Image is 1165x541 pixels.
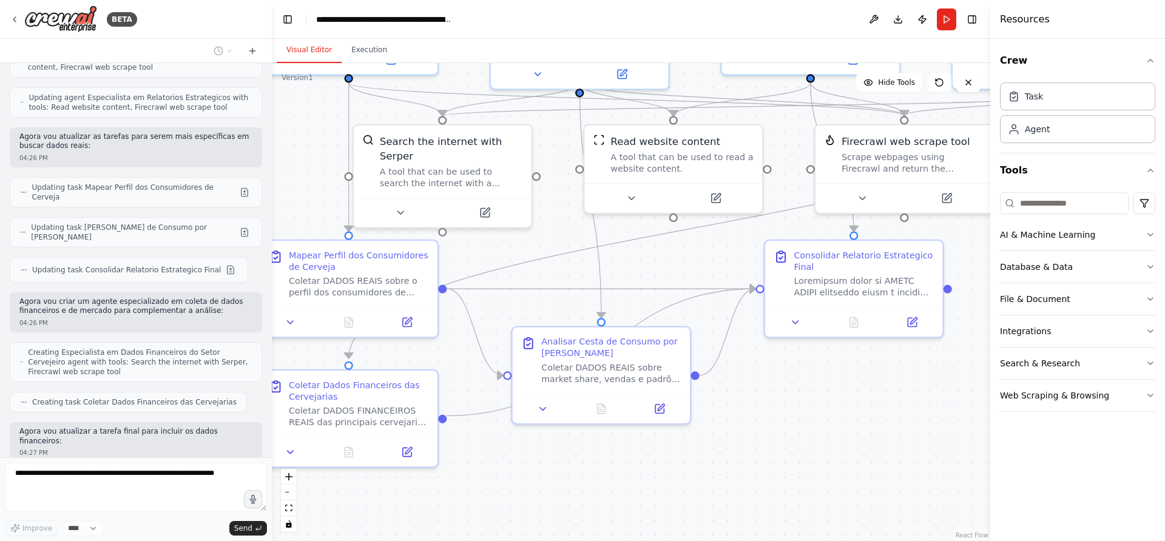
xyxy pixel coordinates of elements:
[362,134,374,146] img: SerperDevTool
[435,97,1048,116] g: Edge from d980c36a-5ad0-49fd-babc-d8989c6494ad to b7bd3b44-0c96-45e4-a284-bc09e9e5d87b
[1000,187,1155,422] div: Tools
[32,265,221,275] span: Updating task Consolidar Relatorio Estrategico Final
[794,275,934,298] div: Loremipsum dolor si AMETC ADIPI elitseddo eiusm t incidid utlaboreet doloremagn al en adminimve q...
[209,44,238,58] button: Switch to previous chat
[19,132,252,151] p: Agora vou atualizar as tarefas para serem mais específicas em buscar dados reais:
[1025,90,1043,102] div: Task
[22,523,52,533] span: Improve
[675,190,756,207] button: Open in side panel
[19,448,252,457] div: 04:27 PM
[610,152,753,175] div: A tool that can be used to read a website content.
[1000,380,1155,411] button: Web Scraping & Browsing
[353,124,533,228] div: SerperDevToolSearch the internet with SerperA tool that can be used to search the internet with a...
[5,520,58,536] button: Improve
[289,405,429,428] div: Coletar DADOS FINANCEIROS REAIS das principais cervejarias do [GEOGRAPHIC_DATA] através de fontes...
[583,124,763,214] div: ScrapeWebsiteToolRead website contentA tool that can be used to read a website content.
[1000,12,1050,27] h4: Resources
[447,281,755,423] g: Edge from cda56fd0-09a4-4773-be39-3678d026c643 to 4d601fb0-5b39-45ad-a46c-98b94c37f1b2
[541,362,681,385] div: Coletar DADOS REAIS sobre market share, vendas e padrões de consumo por marca de cerveja no [GEOG...
[763,240,944,338] div: Consolidar Relatorio Estrategico FinalLoremipsum dolor si AMETC ADIPI elitseddo eiusm t incidid u...
[1000,44,1155,78] button: Crew
[342,83,356,232] g: Edge from c36b3cdd-f593-4072-b4d5-75acb19e0952 to 6db24541-2e51-4c57-98d8-84b73f6a4dc9
[279,11,296,28] button: Hide left sidebar
[956,532,988,539] a: React Flow attribution
[28,348,252,377] span: Creating Especialista em Dados Financeiros do Setor Cervejeiro agent with tools: Search the inter...
[342,97,1048,358] g: Edge from d980c36a-5ad0-49fd-babc-d8989c6494ad to cda56fd0-09a4-4773-be39-3678d026c643
[856,73,922,92] button: Hide Tools
[572,83,608,318] g: Edge from 1d601859-0059-4b61-9154-9f76633c8807 to 336c4f26-a022-4fc1-b688-621e4e982265
[1000,251,1155,283] button: Database & Data
[342,83,450,116] g: Edge from c36b3cdd-f593-4072-b4d5-75acb19e0952 to b7bd3b44-0c96-45e4-a284-bc09e9e5d87b
[277,38,342,63] button: Visual Editor
[1000,315,1155,347] button: Integrations
[887,314,937,331] button: Open in side panel
[19,318,252,328] div: 04:26 PM
[229,521,267,536] button: Send
[380,134,522,163] div: Search the internet with Serper
[447,281,503,382] g: Edge from 6db24541-2e51-4c57-98d8-84b73f6a4dc9 to 336c4f26-a022-4fc1-b688-621e4e982265
[541,336,681,359] div: Analisar Cesta de Consumo por [PERSON_NAME]
[897,97,1048,116] g: Edge from d980c36a-5ad0-49fd-babc-d8989c6494ad to f841cf05-a0a6-4ec7-ae2a-201705d892d1
[107,12,137,27] div: BETA
[243,44,262,58] button: Start a new chat
[281,469,297,532] div: React Flow controls
[964,11,981,28] button: Hide right sidebar
[382,314,432,331] button: Open in side panel
[5,463,267,511] textarea: To enrich screen reader interactions, please activate Accessibility in Grammarly extension settings
[31,223,235,242] span: Updating task [PERSON_NAME] de Consumo por [PERSON_NAME]
[234,523,252,533] span: Send
[824,134,836,146] img: FirecrawlScrapeWebsiteTool
[511,326,691,425] div: Analisar Cesta de Consumo por [PERSON_NAME]Coletar DADOS REAIS sobre market share, vendas e padrõ...
[32,183,235,202] span: Updating task Mapear Perfil dos Consumidores de Cerveja
[1025,123,1050,135] div: Agent
[258,240,439,338] div: Mapear Perfil dos Consumidores de CervejaColetar DADOS REAIS sobre o perfil dos consumidores de c...
[289,275,429,298] div: Coletar DADOS REAIS sobre o perfil dos consumidores de cerveja no [GEOGRAPHIC_DATA] através de fo...
[350,51,431,69] button: Open in side panel
[635,400,684,418] button: Open in side panel
[318,314,379,331] button: No output available
[289,249,429,272] div: Mapear Perfil dos Consumidores de Cerveja
[24,5,97,33] img: Logo
[382,443,432,461] button: Open in side panel
[444,204,525,221] button: Open in side panel
[803,83,861,232] g: Edge from 023f8cef-d82b-4c80-a56d-04e4c9b4ba64 to 4d601fb0-5b39-45ad-a46c-98b94c37f1b2
[1000,153,1155,187] button: Tools
[1000,219,1155,250] button: AI & Machine Learning
[842,134,970,149] div: Firecrawl web scrape tool
[593,134,605,146] img: ScrapeWebsiteTool
[19,427,252,446] p: Agora vou atualizar a tarefa final para incluir os dados financeiros:
[812,51,893,69] button: Open in side panel
[700,281,756,382] g: Edge from 336c4f26-a022-4fc1-b688-621e4e982265 to 4d601fb0-5b39-45ad-a46c-98b94c37f1b2
[282,73,313,82] div: Version 1
[19,153,252,163] div: 04:26 PM
[814,124,994,214] div: FirecrawlScrapeWebsiteToolFirecrawl web scrape toolScrape webpages using Firecrawl and return the...
[842,152,984,175] div: Scrape webpages using Firecrawl and return the contents
[1000,78,1155,153] div: Crew
[258,369,439,468] div: Coletar Dados Financeiros das CervejariasColetar DADOS FINANCEIROS REAIS das principais cervejari...
[281,500,297,516] button: fit view
[581,66,663,83] button: Open in side panel
[281,469,297,485] button: zoom in
[1000,283,1155,315] button: File & Document
[572,83,680,116] g: Edge from 1d601859-0059-4b61-9154-9f76633c8807 to 5142b74a-9bcb-4d3f-9171-3e10808f40b9
[823,314,885,331] button: No output available
[571,400,632,418] button: No output available
[281,516,297,532] button: toggle interactivity
[380,166,522,189] div: A tool that can be used to search the internet with a search_query. Supports different search typ...
[281,485,297,500] button: zoom out
[318,443,379,461] button: No output available
[342,38,397,63] button: Execution
[29,93,252,112] span: Updating agent Especialista em Relatorios Estrategicos with tools: Read website content, Firecraw...
[878,78,915,87] span: Hide Tools
[447,281,755,296] g: Edge from 6db24541-2e51-4c57-98d8-84b73f6a4dc9 to 4d601fb0-5b39-45ad-a46c-98b94c37f1b2
[610,134,720,149] div: Read website content
[906,190,987,207] button: Open in side panel
[1000,348,1155,379] button: Search & Research
[32,397,237,407] span: Creating task Coletar Dados Financeiros das Cervejarias
[794,249,934,272] div: Consolidar Relatorio Estrategico Final
[19,297,252,316] p: Agora vou criar um agente especializado em coleta de dados financeiros e de mercado para compleme...
[289,379,429,402] div: Coletar Dados Financeiros das Cervejarias
[316,13,453,25] nav: breadcrumb
[244,490,262,508] button: Click to speak your automation idea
